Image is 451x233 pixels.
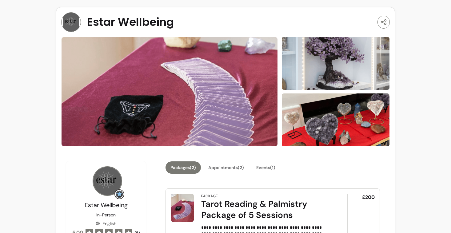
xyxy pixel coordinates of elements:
[61,12,81,32] img: Provider image
[96,220,116,227] div: English
[116,191,123,198] img: Grow
[61,37,278,146] img: image-0
[251,161,280,174] button: Events(1)
[201,199,330,221] div: Tarot Reading & Palmistry Package of 5 Sessions
[87,16,174,28] span: Estar Wellbeing
[93,166,122,196] img: Provider image
[171,194,194,222] img: Tarot Reading & Palmistry Package of 5 Sessions
[85,201,128,209] span: Estar Wellbeing
[203,161,249,174] button: Appointments(2)
[96,212,116,218] p: In-Person
[201,194,218,199] div: Package
[166,161,201,174] button: Packages(2)
[281,36,390,91] img: image-1
[281,93,390,147] img: image-2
